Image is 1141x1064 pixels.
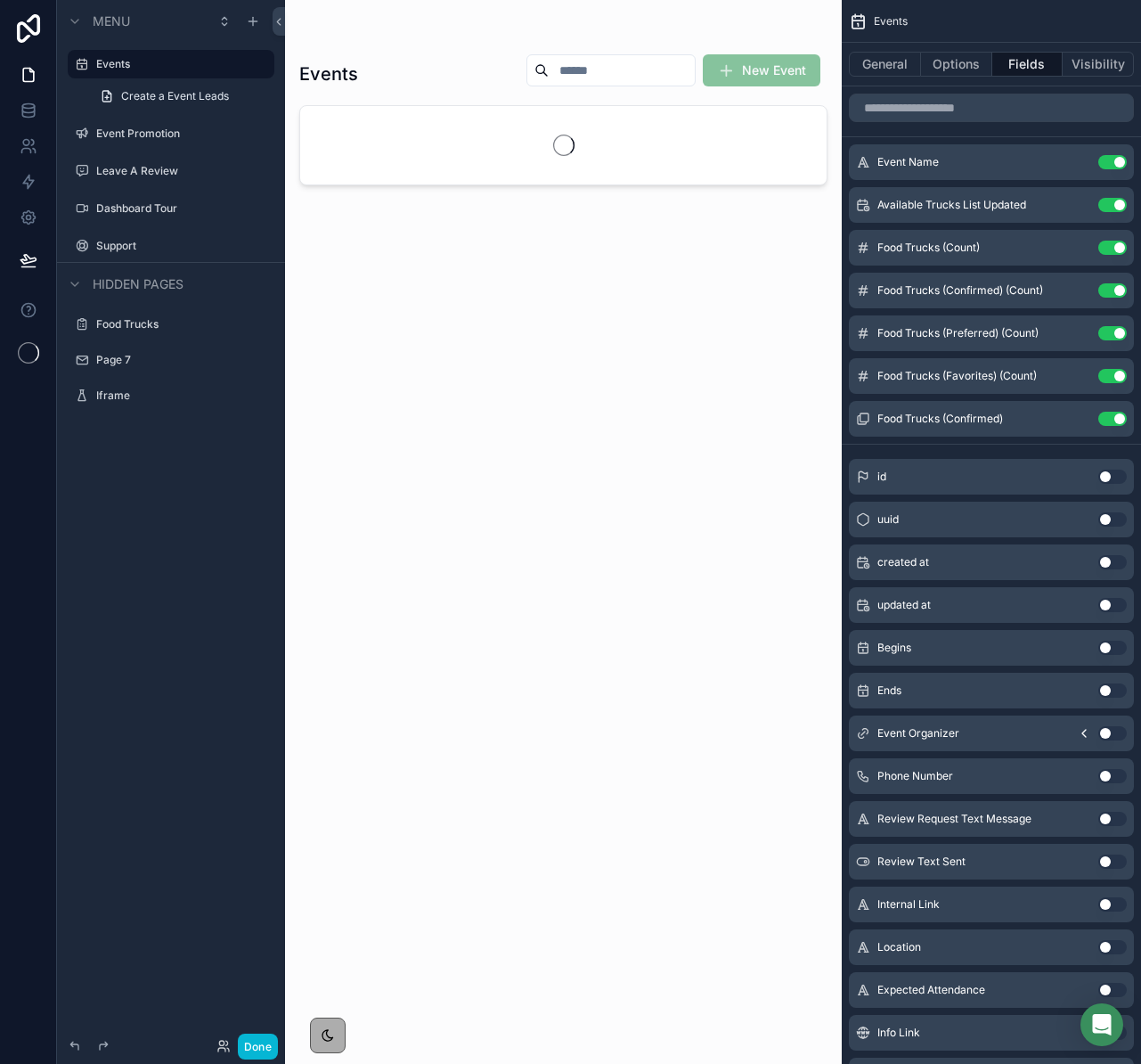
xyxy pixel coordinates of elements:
span: Ends [877,683,901,698]
span: Review Text Sent [877,855,966,869]
span: Hidden pages [93,275,183,293]
span: Menu [93,12,130,30]
button: Done [238,1034,278,1060]
button: Visibility [1063,52,1134,77]
span: Location [877,940,921,954]
button: Options [921,52,992,77]
span: Internal Link [877,897,940,912]
span: Create a Event Leads [121,89,229,103]
button: Fields [992,52,1064,77]
span: Info Link [877,1026,920,1040]
label: Food Trucks [96,317,271,331]
label: Events [96,57,264,71]
span: Food Trucks (Confirmed) (Count) [877,283,1043,298]
label: Page 7 [96,353,271,367]
button: General [849,52,921,77]
span: Phone Number [877,769,953,783]
span: Available Trucks List Updated [877,198,1026,212]
span: Food Trucks (Favorites) (Count) [877,369,1037,383]
span: Food Trucks (Preferred) (Count) [877,326,1039,340]
span: Expected Attendance [877,983,985,997]
span: id [877,470,886,484]
span: Begins [877,641,911,655]
span: Events [874,14,908,29]
label: Dashboard Tour [96,201,271,216]
span: Food Trucks (Count) [877,241,980,255]
span: Food Trucks (Confirmed) [877,412,1003,426]
a: Create a Event Leads [89,82,274,110]
label: Iframe [96,389,271,403]
div: Open Intercom Messenger [1080,1003,1123,1046]
span: uuid [877,512,899,527]
span: Event Organizer [877,726,959,741]
span: updated at [877,598,931,612]
label: Leave A Review [96,164,271,178]
span: created at [877,555,929,569]
span: Review Request Text Message [877,812,1031,826]
label: Event Promotion [96,127,271,141]
label: Support [96,239,271,253]
span: Event Name [877,155,939,169]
